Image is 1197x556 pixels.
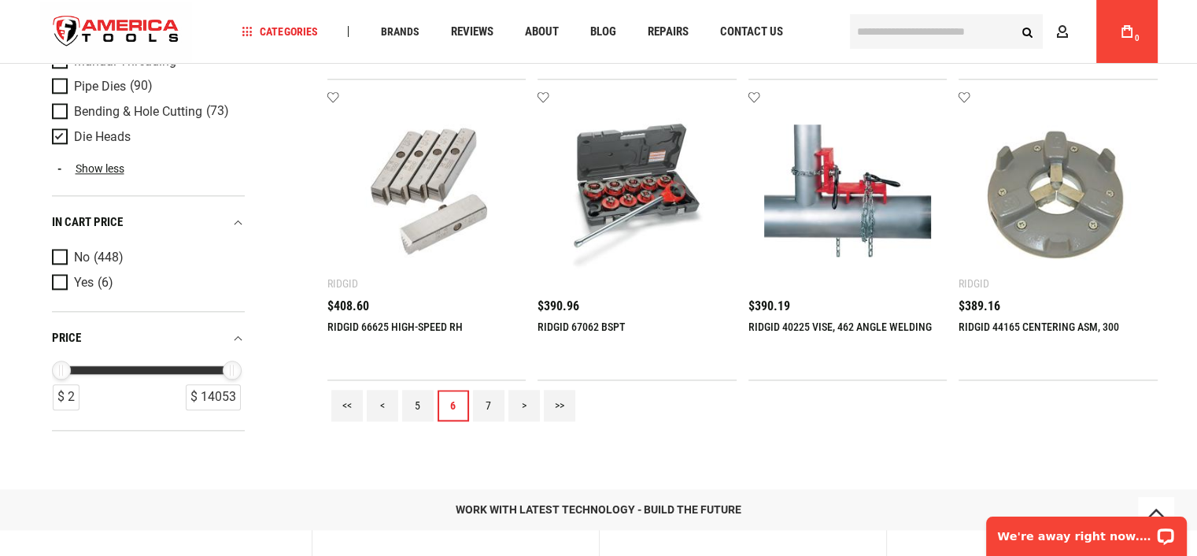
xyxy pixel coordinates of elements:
[974,107,1142,275] img: RIDGID 44165 CENTERING ASM, 300
[74,250,90,265] span: No
[52,274,241,291] a: Yes (6)
[524,26,558,38] span: About
[443,21,500,43] a: Reviews
[959,321,1119,333] a: RIDGID 44165 CENTERING ASM, 300
[517,21,565,43] a: About
[538,300,579,313] span: $390.96
[582,21,623,43] a: Blog
[52,249,241,266] a: No (448)
[764,107,932,275] img: RIDGID 40225 VISE, 462 ANGLE WELDING
[473,390,504,421] a: 7
[450,26,493,38] span: Reviews
[40,2,193,61] a: store logo
[508,390,540,421] a: >
[206,105,229,118] span: (73)
[640,21,695,43] a: Repairs
[327,300,369,313] span: $408.60
[327,321,463,333] a: RIDGID 66625 HIGH-SPEED RH
[40,2,193,61] img: America Tools
[373,21,426,43] a: Brands
[367,390,398,421] a: <
[242,26,317,37] span: Categories
[52,212,245,233] div: In cart price
[712,21,789,43] a: Contact Us
[748,300,790,313] span: $390.19
[52,128,241,146] a: Die Heads
[52,78,241,95] a: Pipe Dies (90)
[52,161,245,176] a: Show less
[235,21,324,43] a: Categories
[1135,34,1140,43] span: 0
[719,26,782,38] span: Contact Us
[343,107,511,275] img: RIDGID 66625 HIGH-SPEED RH
[327,277,358,290] div: Ridgid
[94,251,124,265] span: (448)
[748,321,932,333] a: RIDGID 40225 VISE, 462 ANGLE WELDING
[74,80,126,94] span: Pipe Dies
[589,26,615,38] span: Blog
[959,277,989,290] div: Ridgid
[553,107,721,275] img: RIDGID 67062 BSPT
[380,26,419,37] span: Brands
[74,130,131,144] span: Die Heads
[74,105,202,119] span: Bending & Hole Cutting
[98,276,113,290] span: (6)
[331,390,363,421] a: <<
[53,384,79,410] div: $ 2
[544,390,575,421] a: >>
[538,321,625,333] a: RIDGID 67062 BSPT
[438,390,469,421] a: 6
[52,328,245,349] div: price
[52,103,241,120] a: Bending & Hole Cutting (73)
[959,300,1000,313] span: $389.16
[1013,17,1043,46] button: Search
[130,80,153,93] span: (90)
[976,506,1197,556] iframe: LiveChat chat widget
[402,390,434,421] a: 5
[647,26,688,38] span: Repairs
[74,276,94,290] span: Yes
[186,384,241,410] div: $ 14053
